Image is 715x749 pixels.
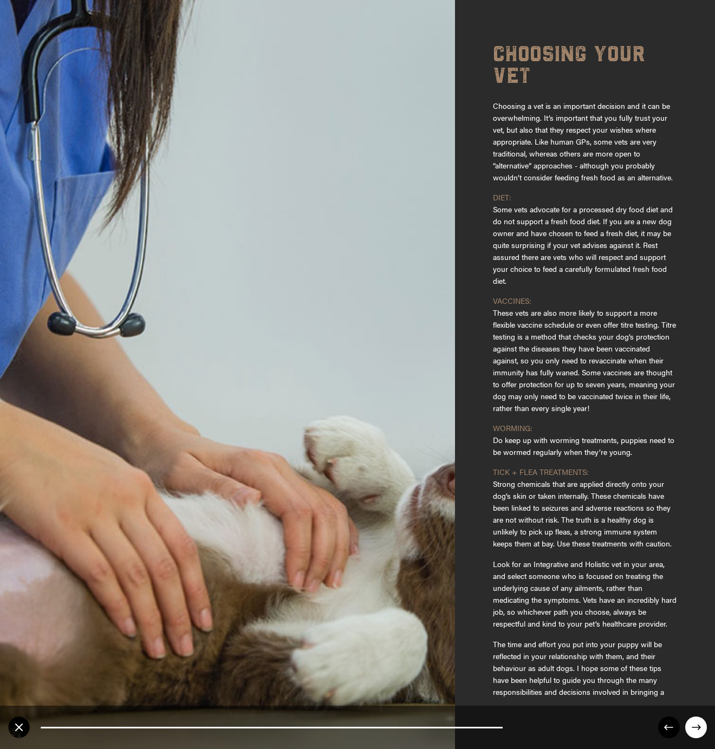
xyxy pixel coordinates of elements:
[493,431,677,458] p: Do keep up with worming treatments, puppies need to be wormed regularly when they’re young.
[493,87,677,183] p: Choosing a vet is an important decision and it can be overwhelming. It’s important that you fully...
[493,555,677,635] p: Look for an Integrative and Holistic vet in your area, and select someone who is focused on treat...
[493,421,677,434] span: WORMING:
[493,304,677,414] p: These vets are also more likely to support a more flexible vaccine schedule or even offer titre t...
[493,465,677,478] span: TICK + FLEA TREATMENTS:
[493,43,677,87] div: Choosing your vet
[493,191,677,204] span: DIET:
[493,294,677,307] span: VACCINES:
[493,635,677,739] p: The time and effort you put into your puppy will be reflected in your relationship with them, and...
[493,200,677,286] p: Some vets advocate for a processed dry food diet and do not support a fresh food diet. If you are...
[493,475,677,555] p: Strong chemicals that are applied directly onto your dog’s skin or taken internally. These chemic...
